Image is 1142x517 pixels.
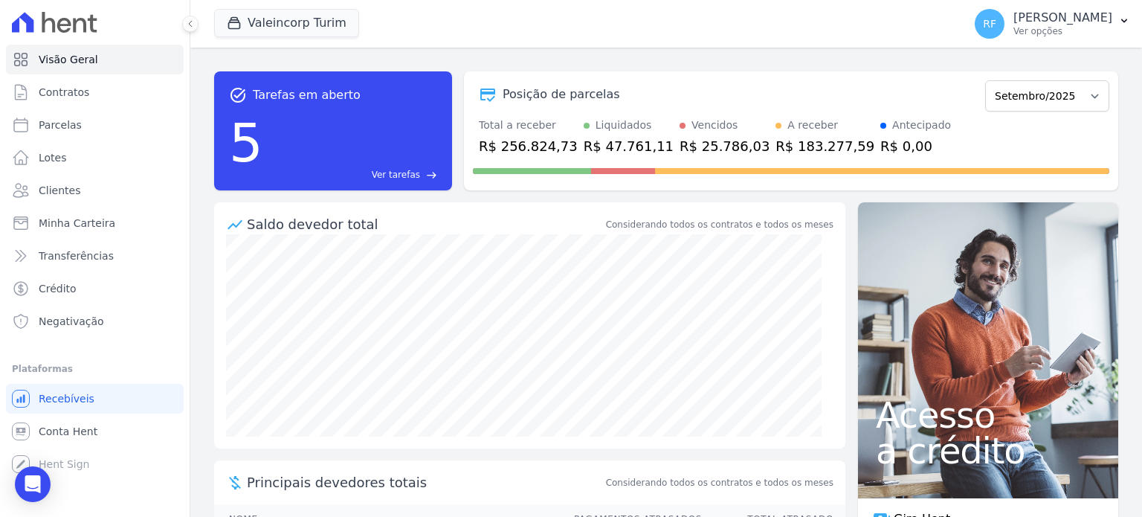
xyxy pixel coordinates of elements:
a: Lotes [6,143,184,173]
span: RF [983,19,996,29]
span: Visão Geral [39,52,98,67]
div: 5 [229,104,263,182]
a: Parcelas [6,110,184,140]
span: Acesso [876,397,1100,433]
span: Lotes [39,150,67,165]
span: east [426,170,437,181]
a: Clientes [6,176,184,205]
a: Visão Geral [6,45,184,74]
div: R$ 0,00 [880,136,951,156]
div: R$ 47.761,11 [584,136,674,156]
a: Crédito [6,274,184,304]
span: Transferências [39,248,114,263]
div: Antecipado [892,118,951,133]
span: task_alt [229,86,247,104]
div: R$ 256.824,73 [479,136,578,156]
span: Parcelas [39,118,82,132]
span: Considerando todos os contratos e todos os meses [606,476,833,489]
div: Open Intercom Messenger [15,466,51,502]
div: Plataformas [12,360,178,378]
div: Considerando todos os contratos e todos os meses [606,218,833,231]
span: Crédito [39,281,77,296]
span: a crédito [876,433,1100,469]
a: Ver tarefas east [269,168,437,182]
p: [PERSON_NAME] [1013,10,1112,25]
div: Posição de parcelas [503,86,620,103]
a: Minha Carteira [6,208,184,238]
a: Negativação [6,306,184,336]
span: Ver tarefas [372,168,420,182]
span: Tarefas em aberto [253,86,361,104]
div: Saldo devedor total [247,214,603,234]
a: Contratos [6,77,184,107]
div: Total a receber [479,118,578,133]
p: Ver opções [1013,25,1112,37]
div: R$ 25.786,03 [680,136,770,156]
span: Minha Carteira [39,216,115,231]
span: Contratos [39,85,89,100]
div: Liquidados [596,118,652,133]
a: Recebíveis [6,384,184,414]
button: Valeincorp Turim [214,9,359,37]
div: A receber [787,118,838,133]
a: Conta Hent [6,417,184,446]
span: Recebíveis [39,391,94,406]
span: Clientes [39,183,80,198]
span: Principais devedores totais [247,472,603,492]
div: Vencidos [691,118,738,133]
a: Transferências [6,241,184,271]
span: Conta Hent [39,424,97,439]
div: R$ 183.277,59 [775,136,874,156]
button: RF [PERSON_NAME] Ver opções [963,3,1142,45]
span: Negativação [39,314,104,329]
